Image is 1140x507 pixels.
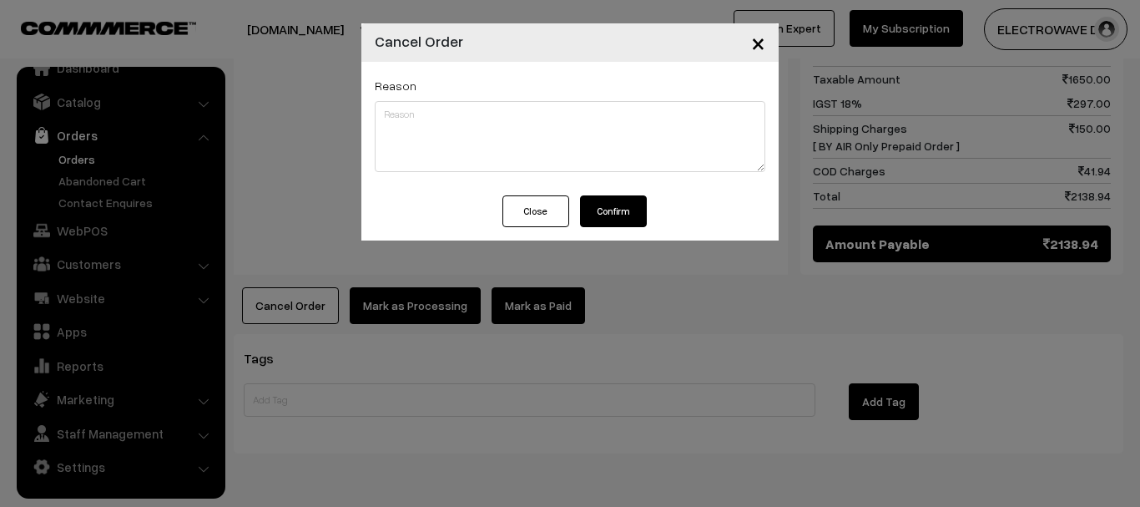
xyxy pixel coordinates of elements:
button: Close [738,17,779,68]
h4: Cancel Order [375,30,463,53]
button: Close [502,195,569,227]
button: Confirm [580,195,647,227]
label: Reason [375,77,416,94]
span: × [751,27,765,58]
